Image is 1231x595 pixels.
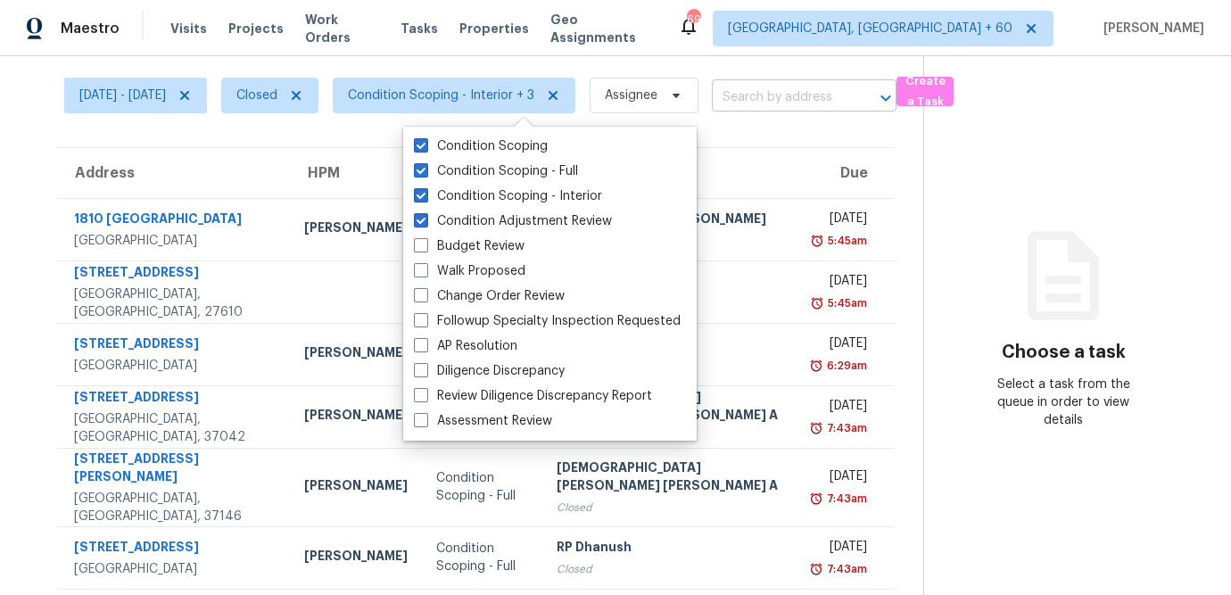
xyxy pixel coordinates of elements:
[74,357,276,375] div: [GEOGRAPHIC_DATA]
[414,212,612,230] label: Condition Adjustment Review
[74,538,276,560] div: [STREET_ADDRESS]
[304,343,408,366] div: [PERSON_NAME]
[304,219,408,241] div: [PERSON_NAME]
[824,294,867,312] div: 5:45am
[74,285,276,321] div: [GEOGRAPHIC_DATA], [GEOGRAPHIC_DATA], 27610
[304,476,408,499] div: [PERSON_NAME]
[414,362,565,380] label: Diligence Discrepancy
[74,263,276,285] div: [STREET_ADDRESS]
[557,459,789,499] div: [DEMOGRAPHIC_DATA][PERSON_NAME] [PERSON_NAME] A
[414,387,652,405] label: Review Diligence Discrepancy Report
[74,450,276,490] div: [STREET_ADDRESS][PERSON_NAME]
[1002,343,1126,361] h3: Choose a task
[809,490,823,508] img: Overdue Alarm Icon
[809,419,823,437] img: Overdue Alarm Icon
[64,40,124,58] h2: Tasks
[818,210,867,232] div: [DATE]
[74,210,276,232] div: 1810 [GEOGRAPHIC_DATA]
[79,87,166,104] span: [DATE] - [DATE]
[896,77,954,106] button: Create a Task
[818,538,867,560] div: [DATE]
[905,71,945,112] span: Create a Task
[687,11,699,29] div: 697
[818,397,867,419] div: [DATE]
[823,560,867,578] div: 7:43am
[809,357,823,375] img: Overdue Alarm Icon
[228,20,284,37] span: Projects
[1096,20,1204,37] span: [PERSON_NAME]
[804,148,895,198] th: Due
[436,469,527,505] div: Condition Scoping - Full
[824,232,867,250] div: 5:45am
[74,335,276,357] div: [STREET_ADDRESS]
[557,538,789,560] div: RP Dhanush
[304,547,408,569] div: [PERSON_NAME]
[170,20,207,37] span: Visits
[810,232,824,250] img: Overdue Alarm Icon
[61,20,120,37] span: Maestro
[414,337,517,355] label: AP Resolution
[304,406,408,428] div: [PERSON_NAME]
[823,490,867,508] div: 7:43am
[712,84,847,112] input: Search by address
[74,232,276,250] div: [GEOGRAPHIC_DATA]
[873,86,898,111] button: Open
[74,410,276,446] div: [GEOGRAPHIC_DATA], [GEOGRAPHIC_DATA], 37042
[414,187,602,205] label: Condition Scoping - Interior
[74,388,276,410] div: [STREET_ADDRESS]
[994,376,1133,429] div: Select a task from the queue in order to view details
[57,148,290,198] th: Address
[348,87,534,104] span: Condition Scoping - Interior + 3
[401,22,438,35] span: Tasks
[823,357,867,375] div: 6:29am
[74,560,276,578] div: [GEOGRAPHIC_DATA]
[728,20,1012,37] span: [GEOGRAPHIC_DATA], [GEOGRAPHIC_DATA] + 60
[414,412,552,430] label: Assessment Review
[414,237,525,255] label: Budget Review
[414,312,681,330] label: Followup Specialty Inspection Requested
[818,272,867,294] div: [DATE]
[74,490,276,525] div: [GEOGRAPHIC_DATA], [GEOGRAPHIC_DATA], 37146
[414,162,578,180] label: Condition Scoping - Full
[290,148,422,198] th: HPM
[459,20,529,37] span: Properties
[557,560,789,578] div: Closed
[550,11,657,46] span: Geo Assignments
[605,87,657,104] span: Assignee
[414,262,525,280] label: Walk Proposed
[823,419,867,437] div: 7:43am
[557,499,789,516] div: Closed
[414,137,548,155] label: Condition Scoping
[414,287,565,305] label: Change Order Review
[436,540,527,575] div: Condition Scoping - Full
[809,560,823,578] img: Overdue Alarm Icon
[818,467,867,490] div: [DATE]
[305,11,379,46] span: Work Orders
[810,294,824,312] img: Overdue Alarm Icon
[818,335,867,357] div: [DATE]
[236,87,277,104] span: Closed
